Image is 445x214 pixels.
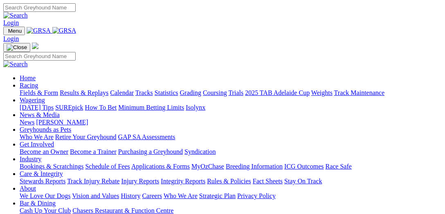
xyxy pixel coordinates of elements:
a: Weights [311,89,333,96]
a: 2025 TAB Adelaide Cup [245,89,310,96]
a: Strategic Plan [199,192,236,199]
a: Grading [180,89,201,96]
a: Cash Up Your Club [20,207,71,214]
span: Menu [8,28,22,34]
a: Who We Are [164,192,198,199]
a: Track Maintenance [334,89,384,96]
a: Who We Are [20,133,54,140]
img: logo-grsa-white.png [32,43,38,49]
img: Search [3,61,28,68]
img: GRSA [52,27,76,34]
a: MyOzChase [191,163,224,170]
a: [DATE] Tips [20,104,54,111]
a: ICG Outcomes [284,163,324,170]
img: Search [3,12,28,19]
a: Care & Integrity [20,170,63,177]
a: Calendar [110,89,134,96]
a: Industry [20,155,41,162]
a: Schedule of Fees [85,163,130,170]
a: Minimum Betting Limits [118,104,184,111]
a: Racing [20,82,38,89]
a: History [121,192,140,199]
a: Fact Sheets [253,178,283,185]
a: Retire Your Greyhound [55,133,117,140]
a: News [20,119,34,126]
a: Vision and Values [72,192,119,199]
a: Fields & Form [20,89,58,96]
div: Wagering [20,104,442,111]
a: Login [3,19,19,26]
img: GRSA [27,27,51,34]
div: About [20,192,442,200]
div: Get Involved [20,148,442,155]
a: Greyhounds as Pets [20,126,71,133]
a: We Love Our Dogs [20,192,70,199]
a: Purchasing a Greyhound [118,148,183,155]
a: Injury Reports [121,178,159,185]
a: [PERSON_NAME] [36,119,88,126]
a: Results & Replays [60,89,108,96]
input: Search [3,52,76,61]
button: Toggle navigation [3,43,30,52]
a: Trials [228,89,243,96]
a: Tracks [135,89,153,96]
a: Race Safe [325,163,351,170]
a: Privacy Policy [237,192,276,199]
a: Integrity Reports [161,178,205,185]
a: Wagering [20,97,45,104]
button: Toggle navigation [3,27,25,35]
a: Coursing [203,89,227,96]
a: Careers [142,192,162,199]
div: Care & Integrity [20,178,442,185]
a: About [20,185,36,192]
a: Get Involved [20,141,54,148]
a: Become a Trainer [70,148,117,155]
div: Industry [20,163,442,170]
a: Login [3,35,19,42]
a: News & Media [20,111,60,118]
a: Breeding Information [226,163,283,170]
a: Rules & Policies [207,178,251,185]
div: Greyhounds as Pets [20,133,442,141]
a: Syndication [184,148,216,155]
a: Stay On Track [284,178,322,185]
a: Track Injury Rebate [67,178,119,185]
a: Become an Owner [20,148,68,155]
a: Statistics [155,89,178,96]
a: GAP SA Assessments [118,133,175,140]
div: News & Media [20,119,442,126]
a: Applications & Forms [131,163,190,170]
a: Home [20,74,36,81]
a: SUREpick [55,104,83,111]
a: Isolynx [186,104,205,111]
a: Chasers Restaurant & Function Centre [72,207,173,214]
img: Close [7,44,27,51]
a: Bookings & Scratchings [20,163,83,170]
a: Bar & Dining [20,200,56,207]
input: Search [3,3,76,12]
div: Racing [20,89,442,97]
a: How To Bet [85,104,117,111]
a: Stewards Reports [20,178,65,185]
